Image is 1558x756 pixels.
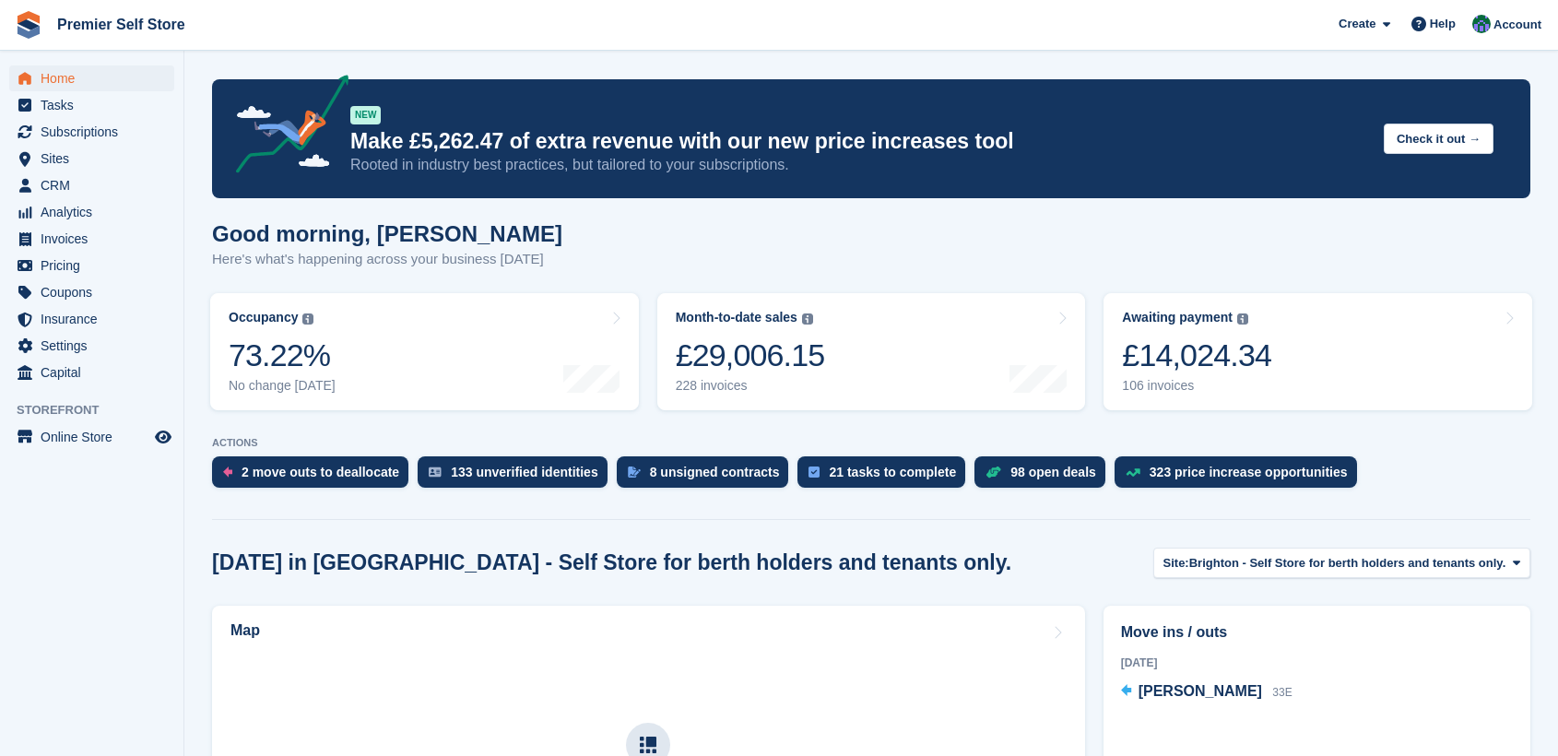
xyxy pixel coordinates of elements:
a: menu [9,92,174,118]
a: menu [9,279,174,305]
a: Awaiting payment £14,024.34 106 invoices [1104,293,1532,410]
span: Subscriptions [41,119,151,145]
img: Jo Granger [1472,15,1491,33]
a: menu [9,253,174,278]
div: 106 invoices [1122,378,1271,394]
h2: [DATE] in [GEOGRAPHIC_DATA] - Self Store for berth holders and tenants only. [212,550,1011,575]
a: menu [9,424,174,450]
span: Sites [41,146,151,171]
div: No change [DATE] [229,378,336,394]
p: Here's what's happening across your business [DATE] [212,249,562,270]
a: 8 unsigned contracts [617,456,798,497]
span: Analytics [41,199,151,225]
img: price_increase_opportunities-93ffe204e8149a01c8c9dc8f82e8f89637d9d84a8eef4429ea346261dce0b2c0.svg [1126,468,1140,477]
p: Rooted in industry best practices, but tailored to your subscriptions. [350,155,1369,175]
span: CRM [41,172,151,198]
span: Create [1339,15,1375,33]
div: 133 unverified identities [451,465,598,479]
span: Help [1430,15,1456,33]
h2: Map [230,622,260,639]
a: menu [9,306,174,332]
a: [PERSON_NAME] 33E [1121,680,1292,704]
p: ACTIONS [212,437,1530,449]
span: Capital [41,360,151,385]
span: Home [41,65,151,91]
img: icon-info-grey-7440780725fd019a000dd9b08b2336e03edf1995a4989e88bcd33f0948082b44.svg [1237,313,1248,325]
div: £29,006.15 [676,337,825,374]
img: move_outs_to_deallocate_icon-f764333ba52eb49d3ac5e1228854f67142a1ed5810a6f6cc68b1a99e826820c5.svg [223,467,232,478]
img: stora-icon-8386f47178a22dfd0bd8f6a31ec36ba5ce8667c1dd55bd0f319d3a0aa187defe.svg [15,11,42,39]
img: contract_signature_icon-13c848040528278c33f63329250d36e43548de30e8caae1d1a13099fd9432cc5.svg [628,467,641,478]
a: menu [9,172,174,198]
div: 21 tasks to complete [829,465,956,479]
a: 133 unverified identities [418,456,617,497]
span: Tasks [41,92,151,118]
span: Account [1493,16,1541,34]
a: Preview store [152,426,174,448]
button: Check it out → [1384,124,1493,154]
span: Settings [41,333,151,359]
div: Occupancy [229,310,298,325]
div: 228 invoices [676,378,825,394]
span: Coupons [41,279,151,305]
span: Invoices [41,226,151,252]
span: Online Store [41,424,151,450]
img: deal-1b604bf984904fb50ccaf53a9ad4b4a5d6e5aea283cecdc64d6e3604feb123c2.svg [986,466,1001,478]
a: Occupancy 73.22% No change [DATE] [210,293,639,410]
a: menu [9,65,174,91]
span: Pricing [41,253,151,278]
button: Site: Brighton - Self Store for berth holders and tenants only. [1153,548,1530,578]
a: menu [9,199,174,225]
div: Month-to-date sales [676,310,797,325]
a: menu [9,333,174,359]
a: menu [9,146,174,171]
img: icon-info-grey-7440780725fd019a000dd9b08b2336e03edf1995a4989e88bcd33f0948082b44.svg [302,313,313,325]
h2: Move ins / outs [1121,621,1513,644]
span: [PERSON_NAME] [1139,683,1262,699]
a: 323 price increase opportunities [1115,456,1366,497]
a: menu [9,119,174,145]
span: 33E [1272,686,1292,699]
h1: Good morning, [PERSON_NAME] [212,221,562,246]
a: menu [9,360,174,385]
img: map-icn-33ee37083ee616e46c38cad1a60f524a97daa1e2b2c8c0bc3eb3415660979fc1.svg [640,737,656,753]
a: menu [9,226,174,252]
span: Insurance [41,306,151,332]
img: icon-info-grey-7440780725fd019a000dd9b08b2336e03edf1995a4989e88bcd33f0948082b44.svg [802,313,813,325]
a: Month-to-date sales £29,006.15 228 invoices [657,293,1086,410]
p: Make £5,262.47 of extra revenue with our new price increases tool [350,128,1369,155]
a: 98 open deals [974,456,1115,497]
div: [DATE] [1121,655,1513,671]
a: Premier Self Store [50,9,193,40]
a: 21 tasks to complete [797,456,974,497]
a: 2 move outs to deallocate [212,456,418,497]
span: Brighton - Self Store for berth holders and tenants only. [1189,554,1506,573]
div: NEW [350,106,381,124]
img: task-75834270c22a3079a89374b754ae025e5fb1db73e45f91037f5363f120a921f8.svg [809,467,820,478]
div: 8 unsigned contracts [650,465,780,479]
div: 2 move outs to deallocate [242,465,399,479]
img: verify_identity-adf6edd0f0f0b5bbfe63781bf79b02c33cf7c696d77639b501bdc392416b5a36.svg [429,467,442,478]
img: price-adjustments-announcement-icon-8257ccfd72463d97f412b2fc003d46551f7dbcb40ab6d574587a9cd5c0d94... [220,75,349,180]
div: £14,024.34 [1122,337,1271,374]
div: 73.22% [229,337,336,374]
div: Awaiting payment [1122,310,1233,325]
span: Storefront [17,401,183,419]
div: 323 price increase opportunities [1150,465,1348,479]
div: 98 open deals [1010,465,1096,479]
span: Site: [1163,554,1189,573]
